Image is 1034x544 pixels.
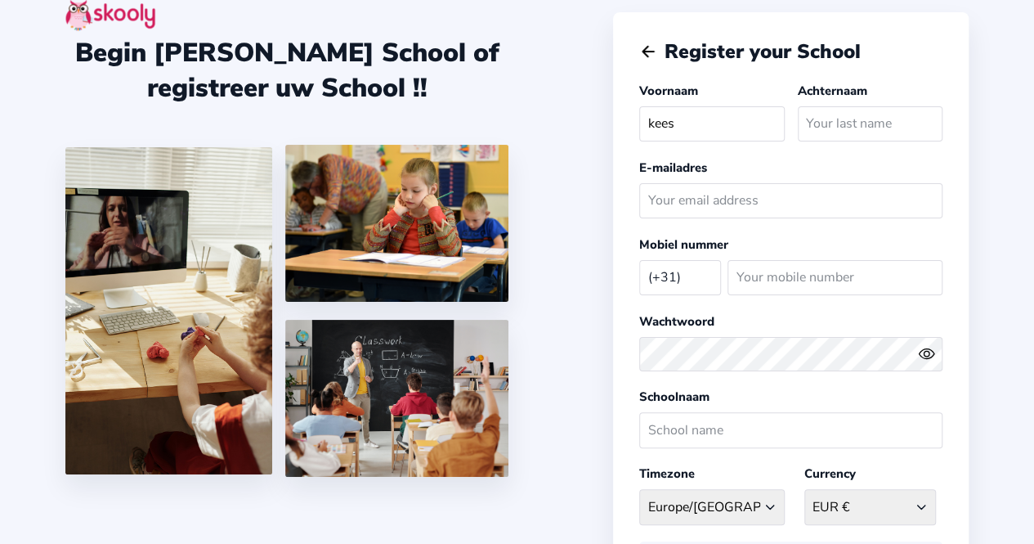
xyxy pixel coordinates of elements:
img: 1.jpg [65,147,272,474]
input: School name [639,412,942,447]
ion-icon: eye outline [918,345,935,362]
input: Your mobile number [727,260,942,295]
label: Voornaam [639,83,698,99]
label: Schoolnaam [639,389,709,405]
label: Currency [804,465,856,482]
img: 4.png [285,145,509,302]
input: Your first name [639,106,784,142]
div: Begin [PERSON_NAME] School of registreer uw School !! [65,35,508,106]
label: Timezone [639,465,695,482]
label: E-mailadres [639,160,707,176]
button: eye outlineeye off outline [918,345,942,362]
span: Register your School [665,38,861,65]
label: Achternaam [798,83,867,99]
input: Your email address [639,183,942,218]
input: Your last name [798,106,942,142]
label: Mobiel nummer [639,236,728,253]
label: Wachtwoord [639,313,714,330]
button: arrow back outline [639,43,657,61]
img: 5.png [285,320,509,477]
